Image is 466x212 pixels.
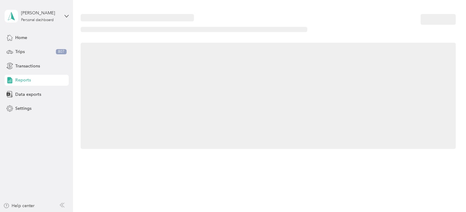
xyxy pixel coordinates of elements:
span: Home [15,34,27,41]
div: Personal dashboard [21,18,54,22]
span: Data exports [15,91,41,98]
div: [PERSON_NAME] [21,10,59,16]
span: Trips [15,49,25,55]
button: Help center [3,203,35,209]
span: Reports [15,77,31,83]
span: Transactions [15,63,40,69]
span: Settings [15,105,31,112]
iframe: Everlance-gr Chat Button Frame [432,178,466,212]
span: 807 [56,49,67,55]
